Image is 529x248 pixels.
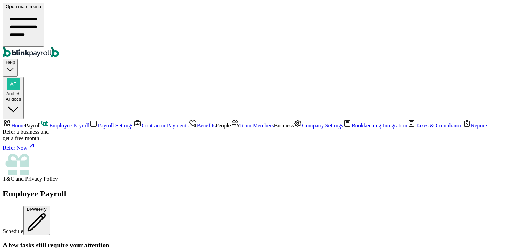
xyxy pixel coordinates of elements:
button: Bi-weekly [23,206,50,235]
span: Benefits [197,123,216,129]
span: Bookkeeping Integration [352,123,407,129]
nav: Sidebar [3,119,526,182]
a: Contractor Payments [133,123,189,129]
span: Reports [471,123,489,129]
a: Team Members [231,123,274,129]
span: and [3,176,58,182]
a: Refer Now [3,141,526,151]
button: Open main menu [3,3,44,47]
span: Company Settings [302,123,343,129]
span: Payroll [25,123,41,129]
h2: Employee Payroll [3,189,526,199]
a: Payroll Settings [89,123,133,129]
nav: Global [3,3,526,59]
iframe: Chat Widget [494,215,529,248]
a: Bookkeeping Integration [343,123,407,129]
span: Business [274,123,294,129]
button: Atul chAI docs [3,77,24,119]
a: Employee Payroll [41,123,89,129]
span: People [216,123,231,129]
span: Employee Payroll [49,123,89,129]
a: Taxes & Compliance [407,123,463,129]
span: Taxes & Compliance [416,123,463,129]
span: Atul ch [6,91,21,96]
a: Benefits [189,123,216,129]
button: Help [3,59,18,76]
span: Help [6,60,15,65]
a: Home [3,123,25,129]
span: Open main menu [6,4,41,9]
span: Contractor Payments [142,123,189,129]
span: Team Members [239,123,274,129]
a: Company Settings [294,123,343,129]
span: T&C [3,176,14,182]
span: Privacy Policy [25,176,58,182]
div: Schedule [3,206,526,235]
div: AI docs [6,96,21,102]
a: Reports [463,123,489,129]
span: Home [11,123,25,129]
div: Refer a business and get a free month! [3,129,526,141]
span: Payroll Settings [98,123,133,129]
